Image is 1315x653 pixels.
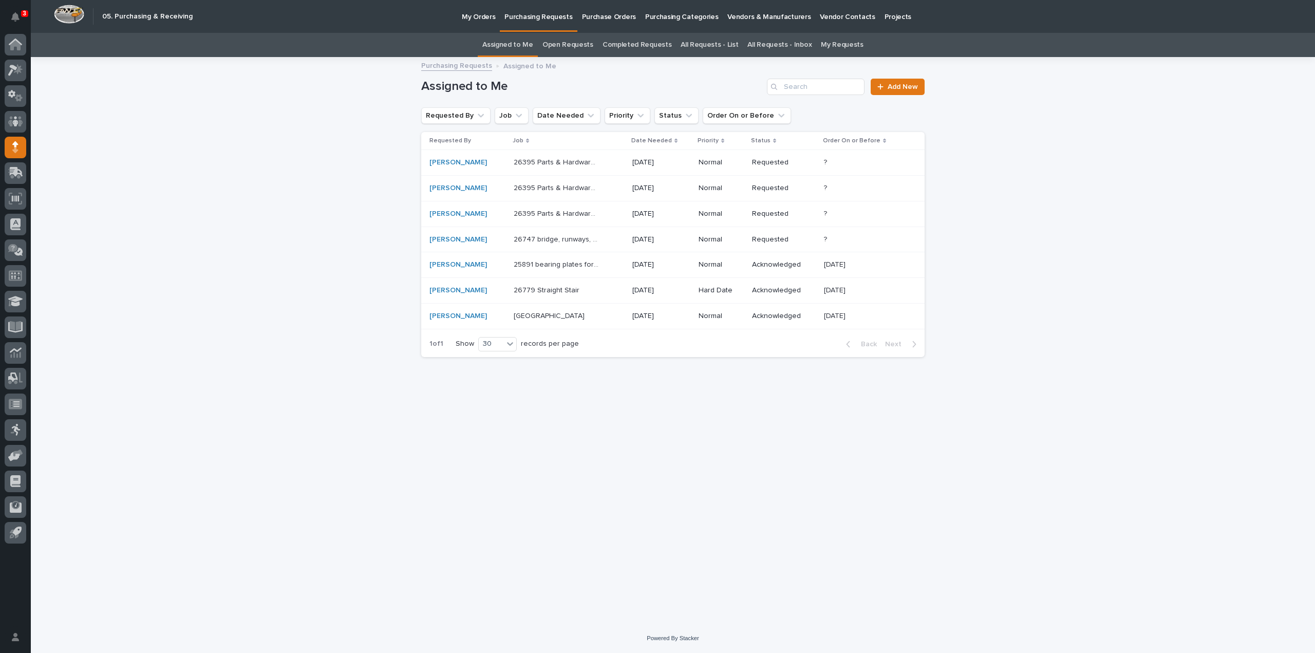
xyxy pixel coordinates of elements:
p: [DATE] [632,235,690,244]
tr: [PERSON_NAME] 26395 Parts & Hardware for End Stops26395 Parts & Hardware for End Stops [DATE]Norm... [421,150,925,176]
p: Acknowledged [752,286,816,295]
div: 30 [479,339,503,349]
tr: [PERSON_NAME] [GEOGRAPHIC_DATA][GEOGRAPHIC_DATA] [DATE]NormalAcknowledged[DATE][DATE] [421,303,925,329]
p: Priority [698,135,719,146]
span: Next [885,341,908,348]
p: Normal [699,158,744,167]
a: [PERSON_NAME] [429,235,487,244]
a: Completed Requests [603,33,671,57]
tr: [PERSON_NAME] 26395 Parts & Hardware for End Trucks26395 Parts & Hardware for End Trucks [DATE]No... [421,201,925,227]
p: [DATE] [632,312,690,321]
tr: [PERSON_NAME] 25891 bearing plates for masonry wall25891 bearing plates for masonry wall [DATE]No... [421,252,925,278]
a: [PERSON_NAME] [429,210,487,218]
p: 1 of 1 [421,331,452,357]
p: Normal [699,312,744,321]
a: Add New [871,79,925,95]
button: Notifications [5,6,26,28]
button: Date Needed [533,107,600,124]
a: My Requests [821,33,863,57]
tr: [PERSON_NAME] 26395 Parts & Hardware for Electrotrack26395 Parts & Hardware for Electrotrack [DAT... [421,175,925,201]
p: 26395 Parts & Hardware for End Stops [514,156,602,167]
a: All Requests - Inbox [747,33,812,57]
img: Workspace Logo [54,5,84,24]
p: Requested [752,210,816,218]
a: Powered By Stacker [647,635,699,641]
span: Back [855,341,877,348]
p: Order On or Before [823,135,880,146]
p: 26395 Parts & Hardware for End Trucks [514,208,602,218]
button: Priority [605,107,650,124]
p: ? [824,233,829,244]
button: Order On or Before [703,107,791,124]
button: Status [654,107,699,124]
p: 26779 Straight Stair [514,284,581,295]
p: Acknowledged [752,312,816,321]
p: [DATE] [632,184,690,193]
h1: Assigned to Me [421,79,763,94]
p: Job [513,135,523,146]
p: 26395 Parts & Hardware for Electrotrack [514,182,602,193]
a: [PERSON_NAME] [429,158,487,167]
a: [PERSON_NAME] [429,286,487,295]
tr: [PERSON_NAME] 26747 bridge, runways, headers, Electrotrack26747 bridge, runways, headers, Electro... [421,227,925,252]
p: Normal [699,210,744,218]
p: Requested [752,184,816,193]
p: [DATE] [632,158,690,167]
p: [DATE] [824,258,848,269]
p: ? [824,156,829,167]
button: Requested By [421,107,491,124]
p: 3 [23,10,26,17]
p: Normal [699,235,744,244]
input: Search [767,79,865,95]
p: [DATE] [632,260,690,269]
a: [PERSON_NAME] [429,184,487,193]
p: Normal [699,184,744,193]
p: Assigned to Me [503,60,556,71]
p: 25891 bearing plates for masonry wall [514,258,602,269]
a: Purchasing Requests [421,59,492,71]
p: ? [824,182,829,193]
p: 26747 bridge, runways, headers, Electrotrack [514,233,602,244]
p: Normal [699,260,744,269]
span: Add New [888,83,918,90]
p: [GEOGRAPHIC_DATA] [514,310,587,321]
p: records per page [521,340,579,348]
p: Hard Date [699,286,744,295]
a: All Requests - List [681,33,738,57]
a: Assigned to Me [482,33,533,57]
p: [DATE] [824,284,848,295]
a: [PERSON_NAME] [429,312,487,321]
a: Open Requests [542,33,593,57]
p: Requested By [429,135,471,146]
p: Acknowledged [752,260,816,269]
p: Date Needed [631,135,672,146]
a: [PERSON_NAME] [429,260,487,269]
p: [DATE] [824,310,848,321]
button: Next [881,340,925,349]
div: Notifications3 [13,12,26,29]
tr: [PERSON_NAME] 26779 Straight Stair26779 Straight Stair [DATE]Hard DateAcknowledged[DATE][DATE] [421,278,925,304]
p: [DATE] [632,286,690,295]
button: Back [838,340,881,349]
h2: 05. Purchasing & Receiving [102,12,193,21]
p: Show [456,340,474,348]
button: Job [495,107,529,124]
p: ? [824,208,829,218]
p: Requested [752,235,816,244]
p: Requested [752,158,816,167]
p: Status [751,135,771,146]
p: [DATE] [632,210,690,218]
